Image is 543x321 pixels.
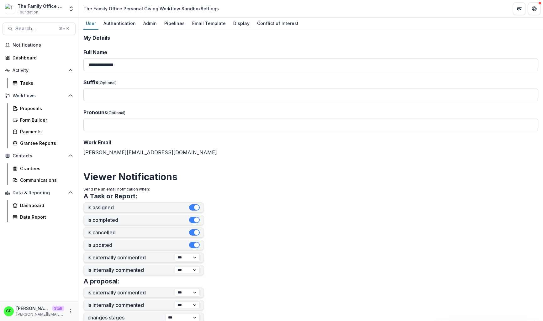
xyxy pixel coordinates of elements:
a: Data Report [10,212,76,222]
span: (Optional) [107,110,125,115]
button: Open entity switcher [67,3,76,15]
a: Grantees [10,163,76,174]
div: Grantees [20,165,71,172]
div: Payments [20,128,71,135]
button: Open Data & Reporting [3,188,76,198]
div: Email Template [190,19,228,28]
button: More [67,308,74,315]
span: Full Name [83,49,107,55]
label: is assigned [87,205,189,211]
label: is externally commented [87,255,175,261]
label: is completed [87,217,189,223]
div: Data Report [20,214,71,220]
div: Pipelines [162,19,187,28]
label: is externally commented [87,290,175,296]
span: Activity [13,68,66,73]
span: Work Email [83,139,111,145]
button: Open Workflows [3,91,76,101]
div: Communications [20,177,71,183]
div: Griffin Perry [6,309,12,313]
h3: A Task or Report: [83,192,138,200]
a: Display [231,18,252,30]
div: Display [231,19,252,28]
a: Conflict of Interest [255,18,301,30]
nav: breadcrumb [81,4,221,13]
label: changes stages [87,315,165,321]
label: is updated [87,242,189,248]
a: Dashboard [10,200,76,211]
span: Data & Reporting [13,190,66,196]
div: Dashboard [13,54,71,61]
div: Proposals [20,105,71,112]
a: Form Builder [10,115,76,125]
a: Tasks [10,78,76,88]
span: Send me an email notification when: [83,187,150,191]
p: Staff [52,306,64,311]
button: Notifications [3,40,76,50]
div: [PERSON_NAME][EMAIL_ADDRESS][DOMAIN_NAME] [83,139,538,156]
a: Grantee Reports [10,138,76,148]
div: Dashboard [20,202,71,209]
div: The Family Office Personal Giving Workflow Sandbox [18,3,64,9]
button: Open Activity [3,65,76,75]
div: Tasks [20,80,71,86]
p: [PERSON_NAME][EMAIL_ADDRESS][DOMAIN_NAME] [16,312,64,317]
button: Get Help [528,3,540,15]
div: The Family Office Personal Giving Workflow Sandbox Settings [83,5,219,12]
a: Payments [10,126,76,137]
label: is internally commented [87,302,175,308]
span: Search... [15,26,55,32]
span: Workflows [13,93,66,99]
span: (Optional) [98,80,117,85]
div: User [83,19,98,28]
div: ⌘ + K [58,25,70,32]
div: Grantee Reports [20,140,71,146]
span: Foundation [18,9,38,15]
label: is internally commented [87,267,175,273]
a: Dashboard [3,53,76,63]
h3: A proposal: [83,278,120,285]
button: Partners [513,3,525,15]
a: Admin [141,18,159,30]
span: Pronouns [83,109,107,115]
a: Authentication [101,18,138,30]
a: Proposals [10,103,76,114]
a: User [83,18,98,30]
span: Notifications [13,43,73,48]
h2: Viewer Notifications [83,171,538,182]
div: Form Builder [20,117,71,123]
button: Open Contacts [3,151,76,161]
div: Admin [141,19,159,28]
span: Suffix [83,79,98,85]
span: Contacts [13,153,66,159]
img: The Family Office Personal Giving Workflow Sandbox [5,4,15,14]
div: Conflict of Interest [255,19,301,28]
label: is cancelled [87,230,189,236]
p: [PERSON_NAME] [16,305,50,312]
button: Search... [3,23,76,35]
h2: My Details [83,35,538,41]
a: Communications [10,175,76,185]
a: Email Template [190,18,228,30]
a: Pipelines [162,18,187,30]
div: Authentication [101,19,138,28]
